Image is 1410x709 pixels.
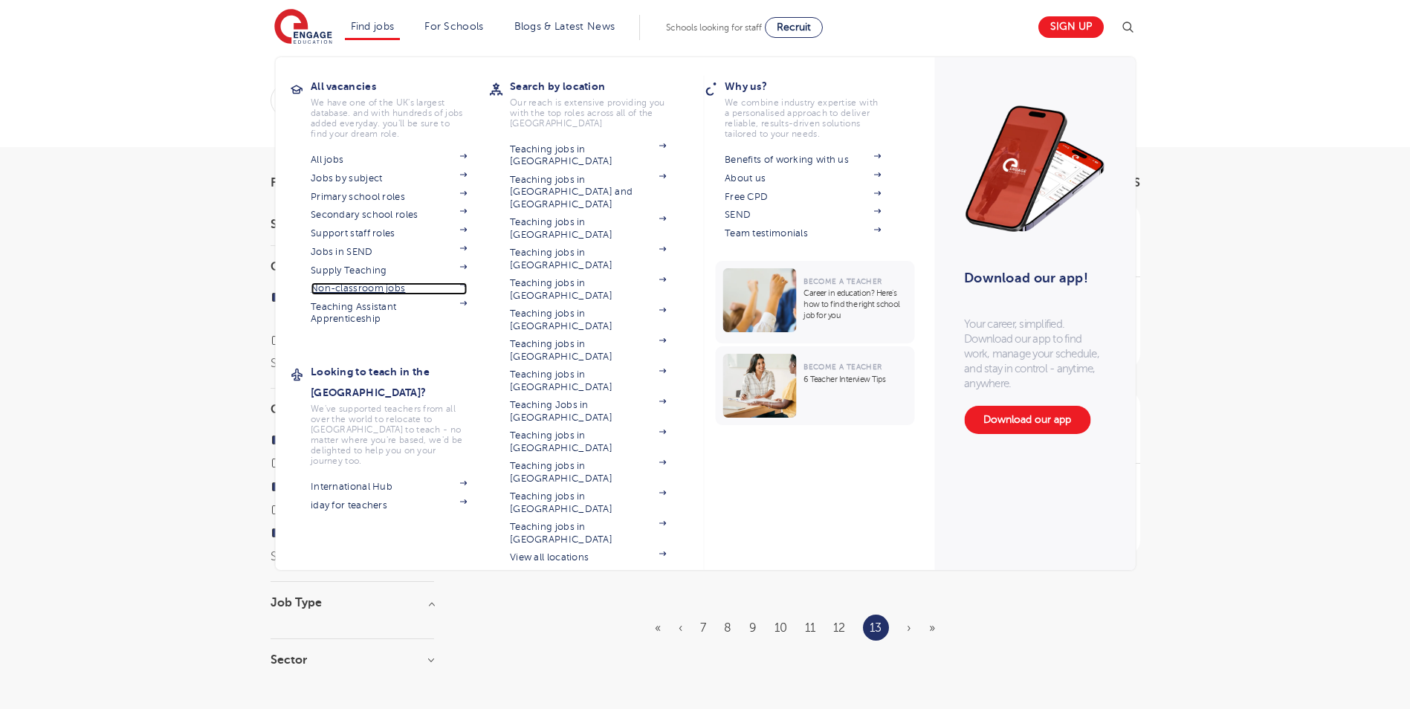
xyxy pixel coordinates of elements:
[715,346,918,425] a: Become a Teacher6 Teacher Interview Tips
[679,621,682,635] a: Previous
[514,21,615,32] a: Blogs & Latest News
[311,97,467,139] p: We have one of the UK's largest database. and with hundreds of jobs added everyday. you'll be sur...
[424,21,483,32] a: For Schools
[715,261,918,343] a: Become a TeacherCareer in education? Here’s how to find the right school job for you
[510,97,666,129] p: Our reach is extensive providing you with the top roles across all of the [GEOGRAPHIC_DATA]
[311,282,467,294] a: Non-classroom jobs
[510,174,666,210] a: Teaching jobs in [GEOGRAPHIC_DATA] and [GEOGRAPHIC_DATA]
[311,404,467,466] p: We've supported teachers from all over the world to relocate to [GEOGRAPHIC_DATA] to teach - no m...
[510,551,666,563] a: View all locations
[725,209,881,221] a: SEND
[749,621,757,635] a: 9
[510,216,666,241] a: Teaching jobs in [GEOGRAPHIC_DATA]
[803,363,882,371] span: Become a Teacher
[765,17,823,38] a: Recruit
[907,621,911,635] span: ›
[271,654,434,666] h3: Sector
[510,143,666,168] a: Teaching jobs in [GEOGRAPHIC_DATA]
[870,618,882,638] a: 13
[964,317,1105,391] p: Your career, simplified. Download our app to find work, manage your schedule, and stay in control...
[724,621,731,635] a: 8
[725,76,903,139] a: Why us?We combine industry expertise with a personalised approach to deliver reliable, results-dr...
[666,22,762,33] span: Schools looking for staff
[271,177,315,189] span: Filters
[311,76,489,139] a: All vacanciesWe have one of the UK's largest database. and with hundreds of jobs added everyday. ...
[725,97,881,139] p: We combine industry expertise with a personalised approach to deliver reliable, results-driven so...
[725,76,903,97] h3: Why us?
[725,227,881,239] a: Team testimonials
[510,521,666,545] a: Teaching jobs in [GEOGRAPHIC_DATA]
[510,76,688,97] h3: Search by location
[311,76,489,97] h3: All vacancies
[655,621,661,635] a: First
[311,265,467,276] a: Supply Teaching
[510,76,688,129] a: Search by locationOur reach is extensive providing you with the top roles across all of the [GEOG...
[1038,16,1104,38] a: Sign up
[803,277,882,285] span: Become a Teacher
[271,404,434,415] h3: City
[271,357,334,370] button: Show more
[271,550,334,563] button: Show more
[803,374,907,385] p: 6 Teacher Interview Tips
[803,288,907,321] p: Career in education? Here’s how to find the right school job for you
[774,621,787,635] a: 10
[311,301,467,326] a: Teaching Assistant Apprenticeship
[510,247,666,271] a: Teaching jobs in [GEOGRAPHIC_DATA]
[271,261,434,273] h3: County
[274,9,332,46] img: Engage Education
[725,191,881,203] a: Free CPD
[964,406,1090,434] a: Download our app
[311,154,467,166] a: All jobs
[510,460,666,485] a: Teaching jobs in [GEOGRAPHIC_DATA]
[510,491,666,515] a: Teaching jobs in [GEOGRAPHIC_DATA]
[311,246,467,258] a: Jobs in SEND
[510,430,666,454] a: Teaching jobs in [GEOGRAPHIC_DATA]
[510,338,666,363] a: Teaching jobs in [GEOGRAPHIC_DATA]
[510,277,666,302] a: Teaching jobs in [GEOGRAPHIC_DATA]
[311,499,467,511] a: iday for teachers
[510,308,666,332] a: Teaching jobs in [GEOGRAPHIC_DATA]
[311,209,467,221] a: Secondary school roles
[929,621,935,635] span: »
[964,262,1099,294] h3: Download our app!
[777,22,811,33] span: Recruit
[311,481,467,493] a: International Hub
[271,83,976,117] div: Submit
[311,227,467,239] a: Support staff roles
[311,172,467,184] a: Jobs by subject
[700,621,706,635] a: 7
[271,597,434,609] h3: Job Type
[510,399,666,424] a: Teaching Jobs in [GEOGRAPHIC_DATA]
[271,218,434,230] h3: Start Date
[311,361,489,403] h3: Looking to teach in the [GEOGRAPHIC_DATA]?
[725,172,881,184] a: About us
[833,621,845,635] a: 12
[510,369,666,393] a: Teaching jobs in [GEOGRAPHIC_DATA]
[311,191,467,203] a: Primary school roles
[351,21,395,32] a: Find jobs
[725,154,881,166] a: Benefits of working with us
[311,361,489,466] a: Looking to teach in the [GEOGRAPHIC_DATA]?We've supported teachers from all over the world to rel...
[805,621,815,635] a: 11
